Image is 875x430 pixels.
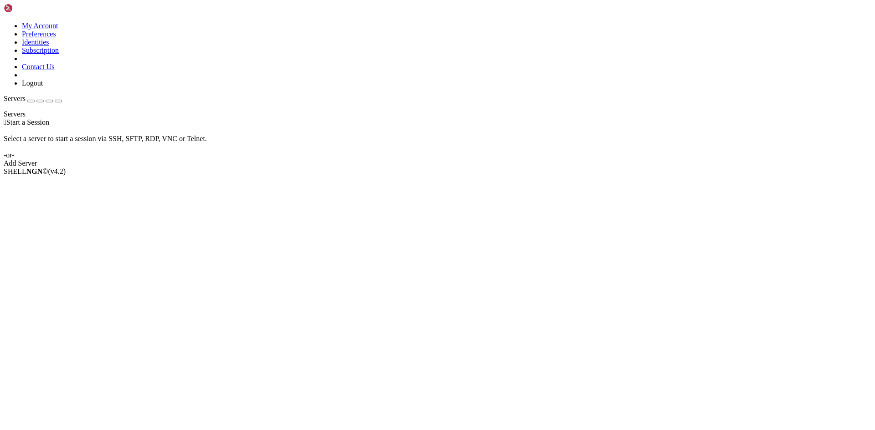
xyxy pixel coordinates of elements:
[26,167,43,175] b: NGN
[22,46,59,54] a: Subscription
[22,22,58,30] a: My Account
[22,30,56,38] a: Preferences
[22,79,43,87] a: Logout
[22,38,49,46] a: Identities
[22,63,55,71] a: Contact Us
[4,95,26,102] span: Servers
[4,159,871,167] div: Add Server
[4,4,56,13] img: Shellngn
[4,118,6,126] span: 
[4,110,871,118] div: Servers
[48,167,66,175] span: 4.2.0
[4,167,66,175] span: SHELL ©
[6,118,49,126] span: Start a Session
[4,126,871,159] div: Select a server to start a session via SSH, SFTP, RDP, VNC or Telnet. -or-
[4,95,62,102] a: Servers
